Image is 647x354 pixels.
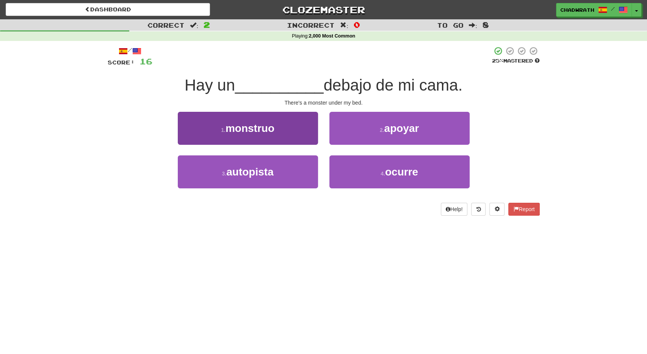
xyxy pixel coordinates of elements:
[471,203,486,216] button: Round history (alt+y)
[492,58,503,64] span: 25 %
[309,33,355,39] strong: 2,000 Most Common
[226,166,273,178] span: autopista
[6,3,210,16] a: Dashboard
[235,76,324,94] span: __________
[340,22,348,28] span: :
[441,203,468,216] button: Help!
[287,21,335,29] span: Incorrect
[147,21,185,29] span: Correct
[380,127,384,133] small: 2 .
[483,20,489,29] span: 8
[556,3,632,17] a: Chadwrath /
[324,76,463,94] span: debajo de mi cama.
[384,122,419,134] span: apoyar
[222,171,226,177] small: 3 .
[178,155,318,188] button: 3.autopista
[469,22,477,28] span: :
[385,166,418,178] span: ocurre
[178,112,318,145] button: 1.monstruo
[221,127,226,133] small: 1 .
[329,155,470,188] button: 4.ocurre
[492,58,540,64] div: Mastered
[329,112,470,145] button: 2.apoyar
[108,99,540,107] div: There's a monster under my bed.
[560,6,594,13] span: Chadwrath
[204,20,210,29] span: 2
[185,76,235,94] span: Hay un
[226,122,274,134] span: monstruo
[108,59,135,66] span: Score:
[190,22,198,28] span: :
[221,3,426,16] a: Clozemaster
[381,171,385,177] small: 4 .
[437,21,464,29] span: To go
[508,203,539,216] button: Report
[139,56,152,66] span: 16
[108,46,152,56] div: /
[611,6,615,11] span: /
[354,20,360,29] span: 0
